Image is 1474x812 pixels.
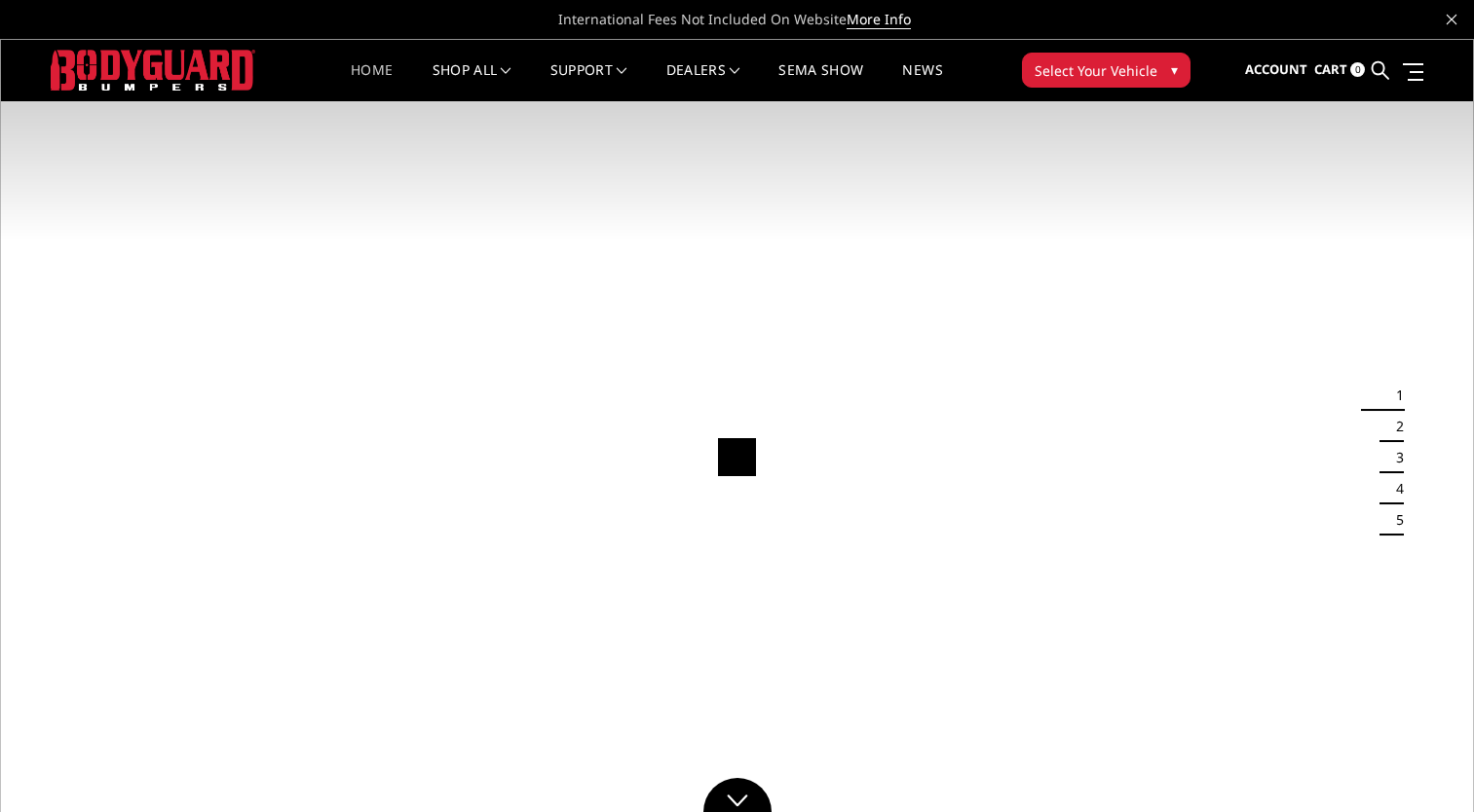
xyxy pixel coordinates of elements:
button: 1 of 5 [1384,380,1404,411]
a: More Info [847,10,911,29]
a: News [902,63,942,101]
span: Account [1245,60,1307,78]
a: Click to Down [703,778,772,812]
button: 4 of 5 [1384,473,1404,504]
a: Home [351,63,393,101]
a: Dealers [666,63,740,101]
a: Account [1245,44,1307,96]
a: shop all [433,63,511,101]
a: Cart 0 [1314,44,1365,96]
a: Support [550,63,627,101]
a: SEMA Show [778,63,863,101]
span: Cart [1314,60,1347,78]
button: 2 of 5 [1384,411,1404,442]
button: 3 of 5 [1384,442,1404,473]
span: ▾ [1171,59,1178,80]
img: BODYGUARD BUMPERS [51,50,255,90]
button: Select Your Vehicle [1022,53,1191,88]
button: 5 of 5 [1384,504,1404,535]
span: 0 [1350,62,1365,77]
span: Select Your Vehicle [1035,60,1157,81]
